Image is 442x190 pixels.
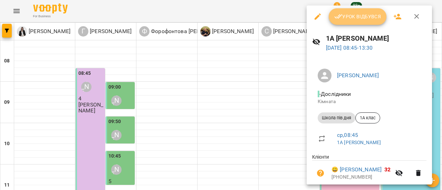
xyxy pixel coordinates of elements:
[318,115,355,121] span: Школа пів дня
[337,140,381,145] a: 1А [PERSON_NAME]
[356,115,380,121] span: 1А клас
[384,166,391,173] span: 32
[318,91,353,97] span: - Дослідники
[337,72,379,79] a: [PERSON_NAME]
[334,12,381,21] span: Урок відбувся
[331,166,382,174] a: 😀 [PERSON_NAME]
[329,8,387,25] button: Урок відбувся
[318,98,421,105] p: Кімната
[355,112,380,123] div: 1А клас
[312,165,329,181] button: Візит ще не сплачено. Додати оплату?
[326,33,427,44] h6: 1А [PERSON_NAME]
[331,174,391,181] p: [PHONE_NUMBER]
[337,132,358,138] a: ср , 08:45
[326,44,373,51] a: [DATE] 08:45-13:30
